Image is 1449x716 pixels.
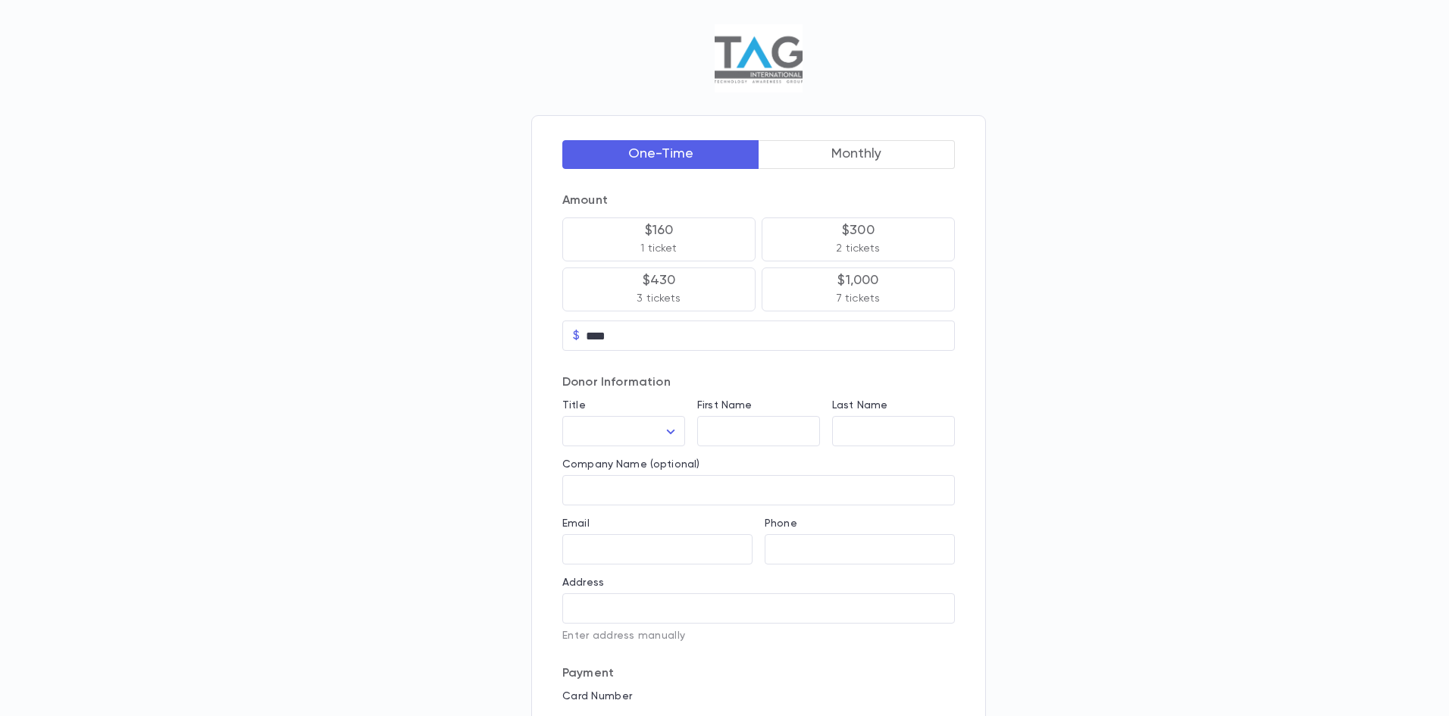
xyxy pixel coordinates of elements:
[562,399,586,411] label: Title
[562,458,699,471] label: Company Name (optional)
[562,630,955,642] p: Enter address manually
[837,291,880,306] p: 7 tickets
[562,577,604,589] label: Address
[697,399,752,411] label: First Name
[562,267,756,311] button: $4303 tickets
[762,267,955,311] button: $1,0007 tickets
[637,291,681,306] p: 3 tickets
[562,193,955,208] p: Amount
[832,399,887,411] label: Last Name
[562,690,955,702] p: Card Number
[715,24,802,92] img: Logo
[759,140,956,169] button: Monthly
[762,217,955,261] button: $3002 tickets
[562,375,955,390] p: Donor Information
[836,241,880,256] p: 2 tickets
[643,273,676,288] p: $430
[562,666,955,681] p: Payment
[842,223,875,238] p: $300
[640,241,677,256] p: 1 ticket
[573,328,580,343] p: $
[562,517,590,530] label: Email
[562,417,685,446] div: ​
[765,517,797,530] label: Phone
[562,217,756,261] button: $1601 ticket
[562,140,759,169] button: One-Time
[645,223,674,238] p: $160
[837,273,878,288] p: $1,000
